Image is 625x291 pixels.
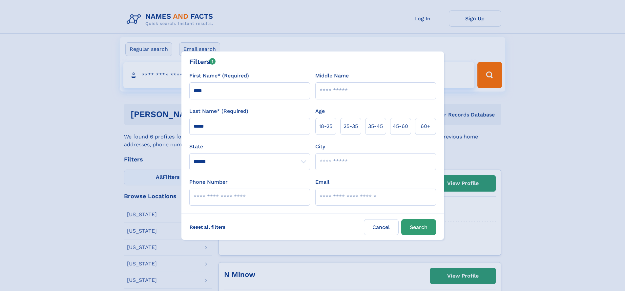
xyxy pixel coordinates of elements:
[421,122,430,130] span: 60+
[189,72,249,80] label: First Name* (Required)
[344,122,358,130] span: 25‑35
[189,178,228,186] label: Phone Number
[364,219,399,235] label: Cancel
[319,122,332,130] span: 18‑25
[189,143,310,151] label: State
[189,57,216,67] div: Filters
[315,107,325,115] label: Age
[315,178,329,186] label: Email
[393,122,408,130] span: 45‑60
[189,107,248,115] label: Last Name* (Required)
[368,122,383,130] span: 35‑45
[315,72,349,80] label: Middle Name
[401,219,436,235] button: Search
[185,219,230,235] label: Reset all filters
[315,143,325,151] label: City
